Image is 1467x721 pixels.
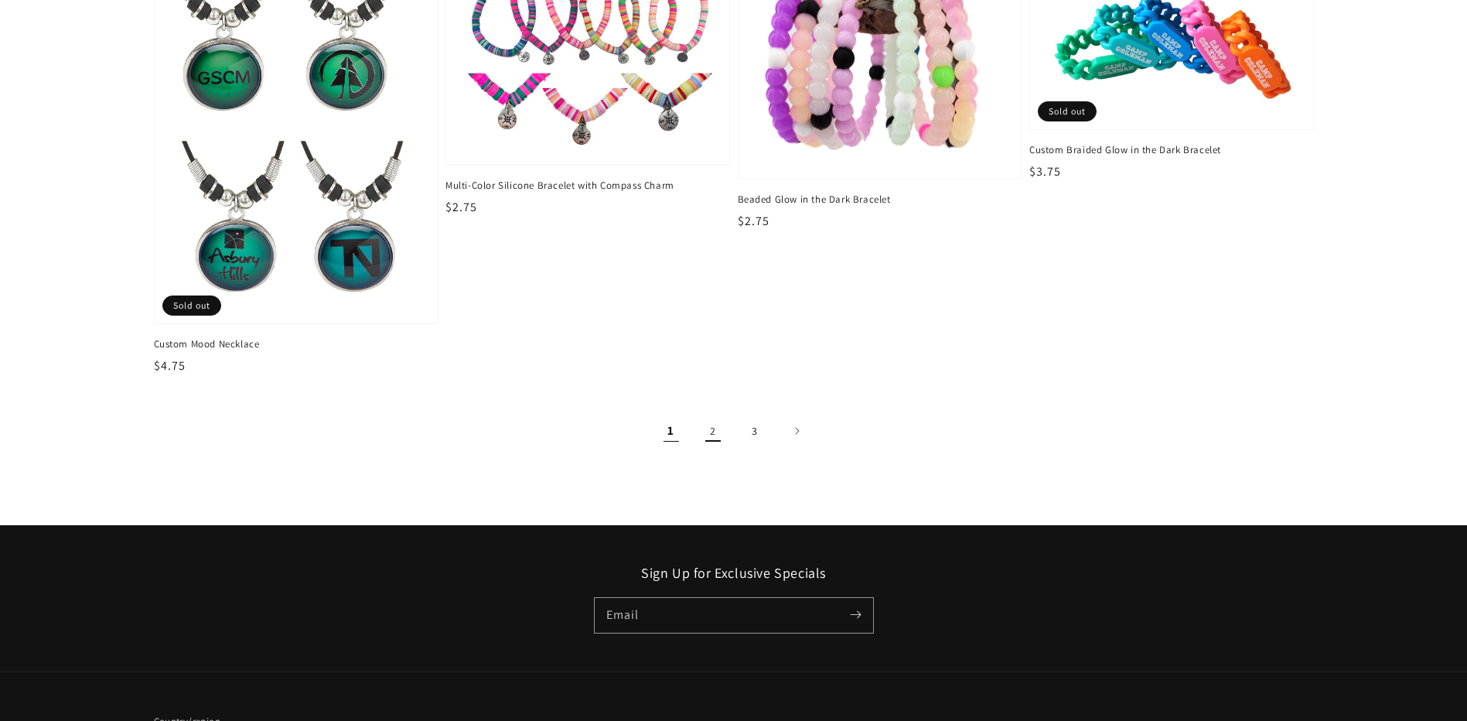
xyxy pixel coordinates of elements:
[738,193,1022,207] span: Beaded Glow in the Dark Bracelet
[445,179,730,193] span: Multi-Color Silicone Bracelet with Compass Charm
[154,414,1314,448] nav: Pagination
[154,564,1314,582] h2: Sign Up for Exclusive Specials
[445,199,477,215] span: $2.75
[1038,101,1097,121] span: Sold out
[738,213,769,229] span: $2.75
[154,337,438,351] span: Custom Mood Necklace
[696,414,730,448] a: Page 2
[154,357,186,374] span: $4.75
[1029,143,1314,157] span: Custom Braided Glow in the Dark Bracelet
[654,414,688,448] span: Page 1
[162,296,221,316] span: Sold out
[780,414,814,448] a: Next page
[738,414,772,448] a: Page 3
[839,598,873,632] button: Subscribe
[1029,163,1061,179] span: $3.75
